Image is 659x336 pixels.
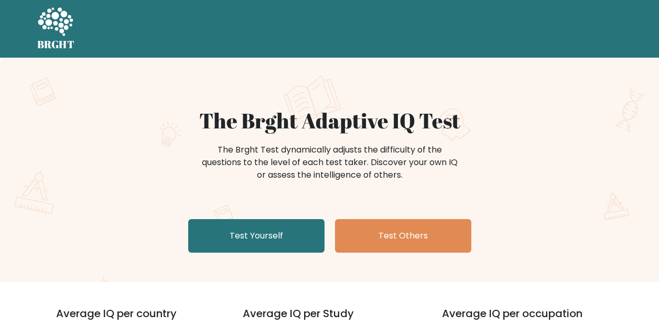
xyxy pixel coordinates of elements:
[188,219,325,253] a: Test Yourself
[243,307,417,332] h3: Average IQ per Study
[335,219,471,253] a: Test Others
[37,4,75,53] a: BRGHT
[442,307,616,332] h3: Average IQ per occupation
[37,38,75,51] h5: BRGHT
[74,108,586,133] h1: The Brght Adaptive IQ Test
[199,144,461,181] div: The Brght Test dynamically adjusts the difficulty of the questions to the level of each test take...
[56,307,205,332] h3: Average IQ per country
